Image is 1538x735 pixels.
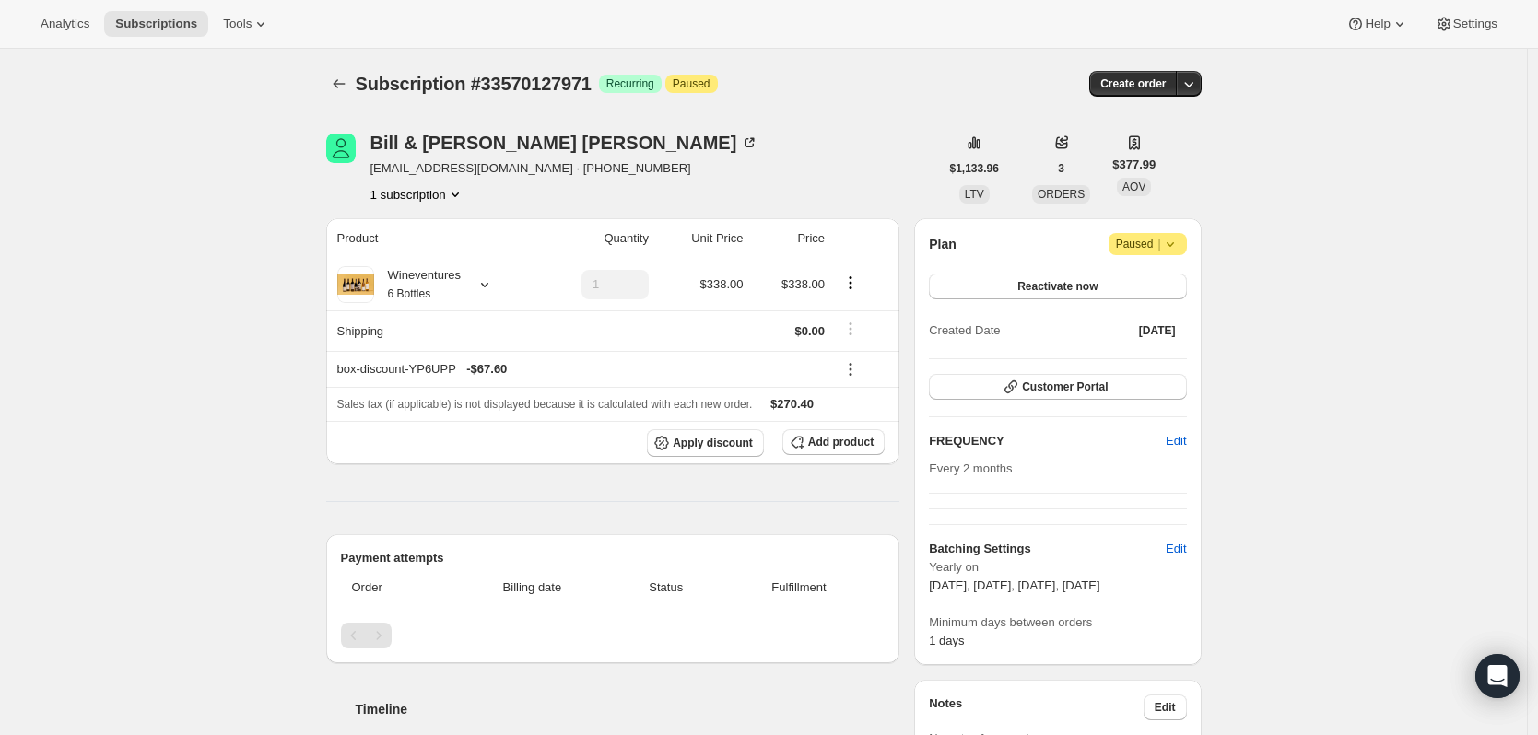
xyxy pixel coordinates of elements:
[41,17,89,31] span: Analytics
[770,397,814,411] span: $270.40
[341,567,452,608] th: Order
[536,218,654,259] th: Quantity
[356,700,900,718] h2: Timeline
[700,277,744,291] span: $338.00
[1017,279,1098,294] span: Reactivate now
[326,218,537,259] th: Product
[619,578,713,597] span: Status
[1112,156,1156,174] span: $377.99
[223,17,252,31] span: Tools
[29,11,100,37] button: Analytics
[836,273,865,293] button: Product actions
[929,461,1012,475] span: Every 2 months
[673,436,753,450] span: Apply discount
[724,578,874,597] span: Fulfillment
[654,218,749,259] th: Unit Price
[929,613,1186,632] span: Minimum days between orders
[1100,76,1166,91] span: Create order
[929,274,1186,299] button: Reactivate now
[1122,181,1145,193] span: AOV
[606,76,654,91] span: Recurring
[1058,161,1064,176] span: 3
[929,321,1000,340] span: Created Date
[1128,318,1187,344] button: [DATE]
[115,17,197,31] span: Subscriptions
[1155,426,1197,456] button: Edit
[929,558,1186,577] span: Yearly on
[950,161,999,176] span: $1,133.96
[795,324,826,338] span: $0.00
[337,360,826,379] div: box-discount-YP6UPP
[673,76,710,91] span: Paused
[1155,700,1176,715] span: Edit
[929,694,1144,720] h3: Notes
[929,578,1099,592] span: [DATE], [DATE], [DATE], [DATE]
[1166,432,1186,450] span: Edit
[929,432,1166,450] h2: FREQUENCY
[370,134,759,152] div: Bill & [PERSON_NAME] [PERSON_NAME]
[1155,534,1197,564] button: Edit
[929,634,964,647] span: 1 days
[456,578,608,597] span: Billing date
[1453,17,1497,31] span: Settings
[388,287,431,300] small: 6 Bottles
[370,159,759,178] span: [EMAIL_ADDRESS][DOMAIN_NAME] · [PHONE_NUMBER]
[1424,11,1509,37] button: Settings
[326,310,537,351] th: Shipping
[1144,694,1187,720] button: Edit
[1038,188,1085,201] span: ORDERS
[929,540,1166,558] h6: Batching Settings
[749,218,831,259] th: Price
[1022,379,1108,394] span: Customer Portal
[212,11,281,37] button: Tools
[1475,654,1520,698] div: Open Intercom Messenger
[965,188,984,201] span: LTV
[647,429,764,457] button: Apply discount
[1335,11,1419,37] button: Help
[1116,235,1180,253] span: Paused
[341,623,886,648] nav: Pagination
[1047,156,1075,181] button: 3
[356,74,592,94] span: Subscription #33570127971
[929,374,1186,400] button: Customer Portal
[808,435,874,449] span: Add product
[1157,237,1160,251] span: |
[326,134,356,163] span: Bill & Rebecca Marty
[341,549,886,567] h2: Payment attempts
[836,319,865,339] button: Shipping actions
[929,235,957,253] h2: Plan
[1089,71,1177,97] button: Create order
[466,360,507,379] span: - $67.60
[374,266,461,303] div: Wineventures
[370,185,464,204] button: Product actions
[781,277,825,291] span: $338.00
[1365,17,1390,31] span: Help
[939,156,1010,181] button: $1,133.96
[1139,323,1176,338] span: [DATE]
[1166,540,1186,558] span: Edit
[337,398,753,411] span: Sales tax (if applicable) is not displayed because it is calculated with each new order.
[104,11,208,37] button: Subscriptions
[326,71,352,97] button: Subscriptions
[782,429,885,455] button: Add product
